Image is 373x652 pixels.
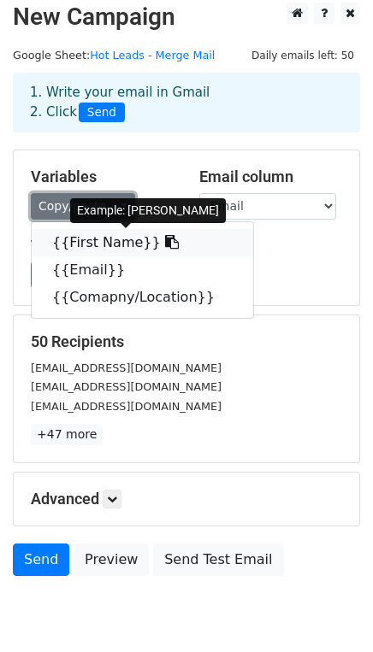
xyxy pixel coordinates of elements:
[199,167,342,186] h5: Email column
[31,193,135,220] a: Copy/paste...
[153,543,283,576] a: Send Test Email
[32,229,253,256] a: {{First Name}}
[246,46,360,65] span: Daily emails left: 50
[79,103,125,123] span: Send
[32,256,253,284] a: {{Email}}
[287,570,373,652] iframe: Chat Widget
[31,490,342,508] h5: Advanced
[31,167,174,186] h5: Variables
[31,332,342,351] h5: 50 Recipients
[74,543,149,576] a: Preview
[31,361,222,374] small: [EMAIL_ADDRESS][DOMAIN_NAME]
[13,3,360,32] h2: New Campaign
[31,424,103,445] a: +47 more
[32,284,253,311] a: {{Comapny/Location}}
[90,49,215,62] a: Hot Leads - Merge Mail
[17,83,356,122] div: 1. Write your email in Gmail 2. Click
[246,49,360,62] a: Daily emails left: 50
[13,543,69,576] a: Send
[31,400,222,413] small: [EMAIL_ADDRESS][DOMAIN_NAME]
[31,380,222,393] small: [EMAIL_ADDRESS][DOMAIN_NAME]
[70,198,226,223] div: Example: [PERSON_NAME]
[13,49,215,62] small: Google Sheet:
